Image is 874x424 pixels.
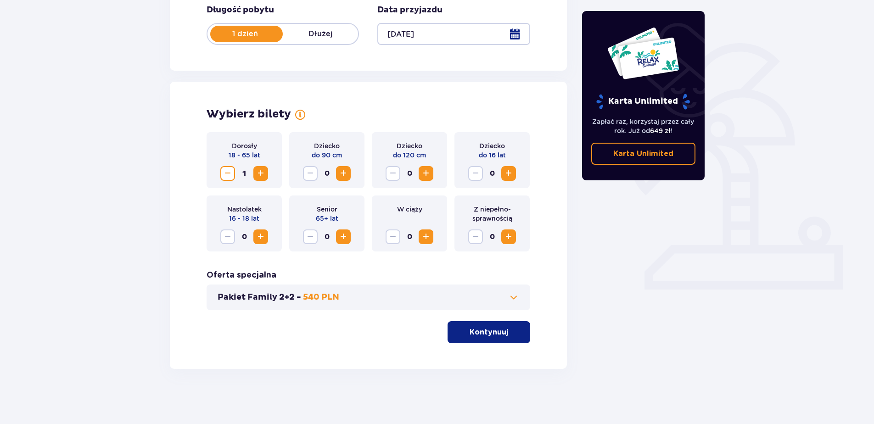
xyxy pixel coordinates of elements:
[207,29,283,39] p: 1 dzień
[485,229,499,244] span: 0
[377,5,443,16] p: Data przyjazdu
[207,270,276,281] p: Oferta specjalna
[336,229,351,244] button: Increase
[312,151,342,160] p: do 90 cm
[232,141,257,151] p: Dorosły
[319,229,334,244] span: 0
[501,229,516,244] button: Increase
[237,166,252,181] span: 1
[591,117,696,135] p: Zapłać raz, korzystaj przez cały rok. Już od !
[479,141,505,151] p: Dziecko
[303,166,318,181] button: Decrease
[386,166,400,181] button: Decrease
[501,166,516,181] button: Increase
[253,229,268,244] button: Increase
[591,143,696,165] a: Karta Unlimited
[402,229,417,244] span: 0
[479,151,506,160] p: do 16 lat
[397,141,422,151] p: Dziecko
[468,166,483,181] button: Decrease
[207,107,291,121] p: Wybierz bilety
[229,214,259,223] p: 16 - 18 lat
[218,292,301,303] p: Pakiet Family 2+2 -
[650,127,671,134] span: 649 zł
[397,205,422,214] p: W ciąży
[207,5,274,16] p: Długość pobytu
[470,327,508,337] p: Kontynuuj
[303,229,318,244] button: Decrease
[283,29,358,39] p: Dłużej
[462,205,522,223] p: Z niepełno­sprawnością
[227,205,262,214] p: Nastolatek
[319,166,334,181] span: 0
[485,166,499,181] span: 0
[613,149,673,159] p: Karta Unlimited
[386,229,400,244] button: Decrease
[253,166,268,181] button: Increase
[303,292,339,303] p: 540 PLN
[402,166,417,181] span: 0
[336,166,351,181] button: Increase
[316,214,338,223] p: 65+ lat
[317,205,337,214] p: Senior
[237,229,252,244] span: 0
[393,151,426,160] p: do 120 cm
[448,321,530,343] button: Kontynuuj
[220,229,235,244] button: Decrease
[218,292,519,303] button: Pakiet Family 2+2 -540 PLN
[220,166,235,181] button: Decrease
[468,229,483,244] button: Decrease
[595,94,691,110] p: Karta Unlimited
[314,141,340,151] p: Dziecko
[229,151,260,160] p: 18 - 65 lat
[419,166,433,181] button: Increase
[419,229,433,244] button: Increase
